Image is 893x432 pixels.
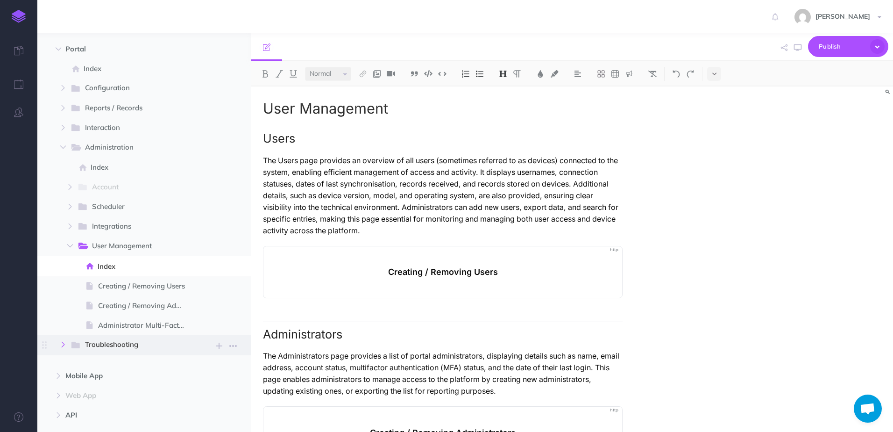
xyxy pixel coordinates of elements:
span: Index [91,162,195,173]
p: The Administrators page provides a list of portal administrators, displaying details such as name... [263,350,623,397]
img: de744a1c6085761c972ea050a2b8d70b.jpg [794,9,811,25]
span: Configuration [85,82,181,94]
img: Unordered list button [475,70,484,78]
h2: Administrators [263,322,623,341]
span: Creating / Removing Administrators [98,300,195,311]
span: Reports / Records [85,102,181,115]
img: Text color button [536,70,545,78]
span: Portal [65,43,183,55]
img: Link button [359,70,367,78]
span: Administrator Multi-Factor Authentication Setup [98,320,195,331]
img: Alignment dropdown menu button [574,70,582,78]
span: Creating / Removing Users [98,281,195,292]
img: logo-mark.svg [12,10,26,23]
button: Publish [808,36,888,57]
span: Publish [819,39,865,54]
img: Blockquote button [410,70,418,78]
img: Headings dropdown button [499,70,507,78]
span: Troubleshooting [85,339,181,351]
img: Clear styles button [648,70,657,78]
img: Add video button [387,70,395,78]
span: Integrations [92,221,181,233]
span: API [65,410,183,421]
img: Redo [686,70,695,78]
img: Code block button [424,70,432,77]
p: The Users page provides an overview of all users (sometimes referred to as devices) connected to ... [263,155,623,237]
span: Scheduler [92,201,181,213]
strong: Creating / Removing Users [388,266,498,278]
span: Account [92,181,181,194]
span: Mobile App [65,370,183,382]
span: User Management [92,240,181,252]
img: Ordered list button [461,70,470,78]
img: Callout dropdown menu button [625,70,633,78]
span: Administration [85,142,181,154]
img: Add image button [373,70,381,78]
img: Text background color button [550,70,559,78]
h2: Users [263,126,623,145]
img: Italic button [275,70,283,78]
h1: User Management [263,101,623,116]
span: Index [98,261,195,272]
img: Inline code button [438,70,446,77]
img: Underline button [289,70,298,78]
span: [PERSON_NAME] [811,12,875,21]
span: Index [84,63,195,74]
span: Interaction [85,122,181,134]
img: Paragraph button [513,70,521,78]
img: Create table button [611,70,619,78]
img: Bold button [261,70,269,78]
div: Open chat [854,395,882,423]
span: Web App [65,390,183,401]
img: Undo [672,70,680,78]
